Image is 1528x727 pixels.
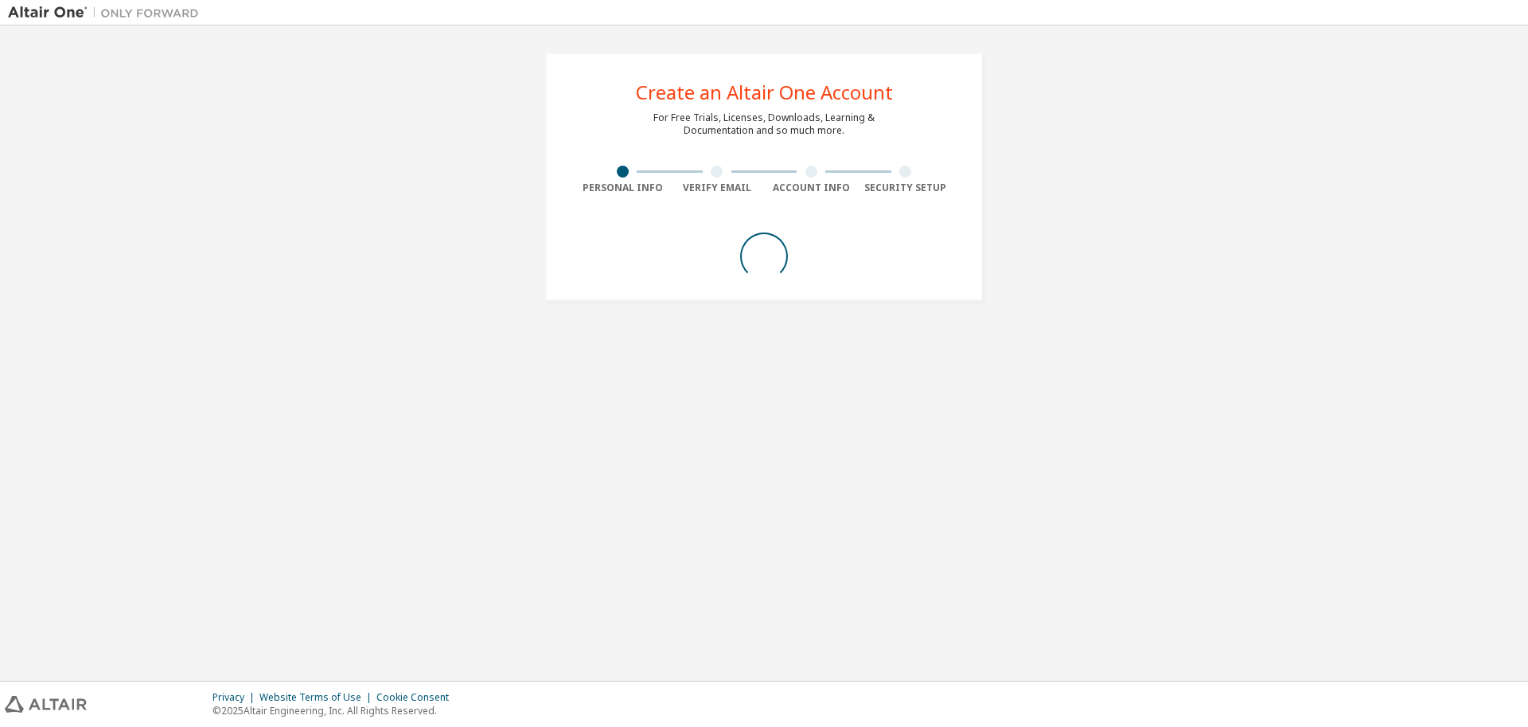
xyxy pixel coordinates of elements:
img: altair_logo.svg [5,696,87,713]
div: Verify Email [670,182,765,194]
div: Security Setup [859,182,953,194]
img: Altair One [8,5,207,21]
div: Cookie Consent [376,691,458,704]
div: Website Terms of Use [259,691,376,704]
div: Account Info [764,182,859,194]
div: Privacy [212,691,259,704]
div: For Free Trials, Licenses, Downloads, Learning & Documentation and so much more. [653,111,875,137]
p: © 2025 Altair Engineering, Inc. All Rights Reserved. [212,704,458,717]
div: Personal Info [575,182,670,194]
div: Create an Altair One Account [636,83,893,102]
